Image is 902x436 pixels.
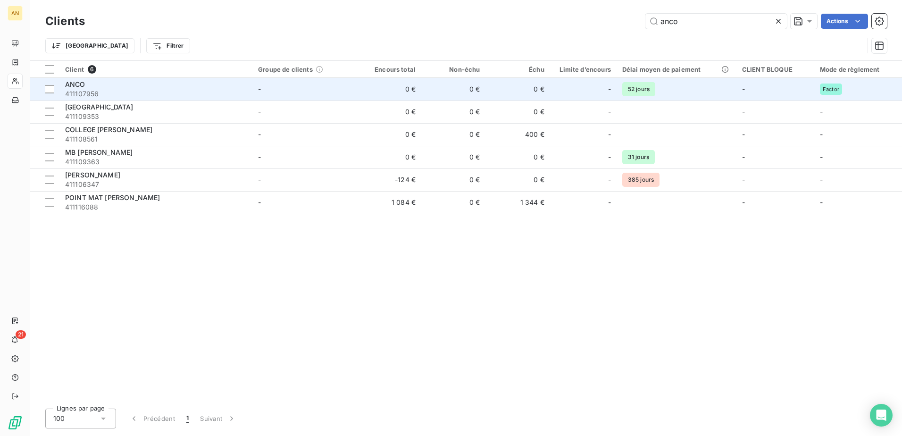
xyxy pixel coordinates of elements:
[88,65,96,74] span: 6
[608,130,611,139] span: -
[742,85,745,93] span: -
[65,112,247,121] span: 411109353
[645,14,787,29] input: Rechercher
[258,198,261,206] span: -
[258,108,261,116] span: -
[491,66,544,73] div: Échu
[258,130,261,138] span: -
[421,168,485,191] td: 0 €
[258,85,261,93] span: -
[608,107,611,117] span: -
[8,6,23,21] div: AN
[608,175,611,184] span: -
[742,66,809,73] div: CLIENT BLOQUE
[65,80,85,88] span: ANCO
[65,103,134,111] span: [GEOGRAPHIC_DATA]
[608,84,611,94] span: -
[16,330,26,339] span: 21
[820,130,823,138] span: -
[65,171,120,179] span: [PERSON_NAME]
[421,101,485,123] td: 0 €
[485,78,550,101] td: 0 €
[65,180,247,189] span: 411106347
[608,152,611,162] span: -
[181,409,194,428] button: 1
[124,409,181,428] button: Précédent
[65,157,247,167] span: 411109363
[622,66,731,73] div: Délai moyen de paiement
[357,78,421,101] td: 0 €
[742,153,745,161] span: -
[53,414,65,423] span: 100
[65,134,247,144] span: 411108561
[742,108,745,116] span: -
[622,173,660,187] span: 385 jours
[820,153,823,161] span: -
[608,198,611,207] span: -
[485,168,550,191] td: 0 €
[357,168,421,191] td: -124 €
[186,414,189,423] span: 1
[485,191,550,214] td: 1 344 €
[65,126,152,134] span: COLLEGE [PERSON_NAME]
[194,409,242,428] button: Suivant
[742,176,745,184] span: -
[421,146,485,168] td: 0 €
[485,146,550,168] td: 0 €
[65,202,247,212] span: 411116088
[45,13,85,30] h3: Clients
[622,150,655,164] span: 31 jours
[556,66,611,73] div: Limite d’encours
[45,38,134,53] button: [GEOGRAPHIC_DATA]
[622,82,655,96] span: 52 jours
[742,198,745,206] span: -
[357,123,421,146] td: 0 €
[65,66,84,73] span: Client
[821,14,868,29] button: Actions
[258,153,261,161] span: -
[870,404,893,427] div: Open Intercom Messenger
[146,38,190,53] button: Filtrer
[258,176,261,184] span: -
[363,66,416,73] div: Encours total
[427,66,480,73] div: Non-échu
[820,108,823,116] span: -
[65,193,160,201] span: POINT MAT [PERSON_NAME]
[65,89,247,99] span: 411107956
[820,66,896,73] div: Mode de règlement
[742,130,745,138] span: -
[258,66,313,73] span: Groupe de clients
[485,123,550,146] td: 400 €
[820,176,823,184] span: -
[823,86,839,92] span: Factor
[421,78,485,101] td: 0 €
[357,146,421,168] td: 0 €
[357,191,421,214] td: 1 084 €
[421,191,485,214] td: 0 €
[8,415,23,430] img: Logo LeanPay
[421,123,485,146] td: 0 €
[65,148,133,156] span: MB [PERSON_NAME]
[357,101,421,123] td: 0 €
[820,198,823,206] span: -
[485,101,550,123] td: 0 €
